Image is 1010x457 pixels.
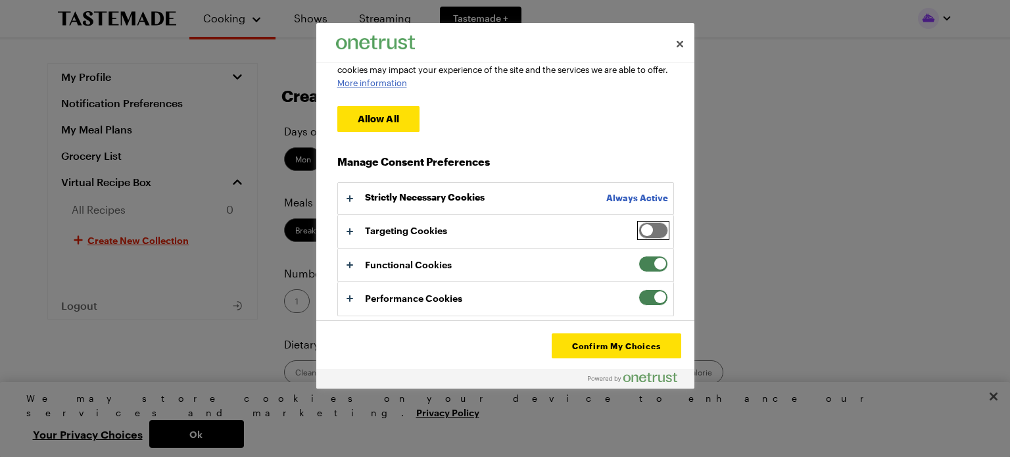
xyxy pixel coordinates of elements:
div: Preference center [316,23,694,389]
div: Company Logo [336,30,415,56]
h3: Manage Consent Preferences [337,155,674,176]
a: More information about your privacy, opens in a new tab [337,78,407,88]
img: Company Logo [336,36,415,49]
div: Your Privacy Choices [316,23,694,389]
a: Powered by OneTrust Opens in a new Tab [588,372,688,389]
button: Confirm My Choices [552,333,681,358]
button: Close [665,30,694,59]
img: Powered by OneTrust Opens in a new Tab [588,372,677,383]
button: Allow All [337,106,420,132]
